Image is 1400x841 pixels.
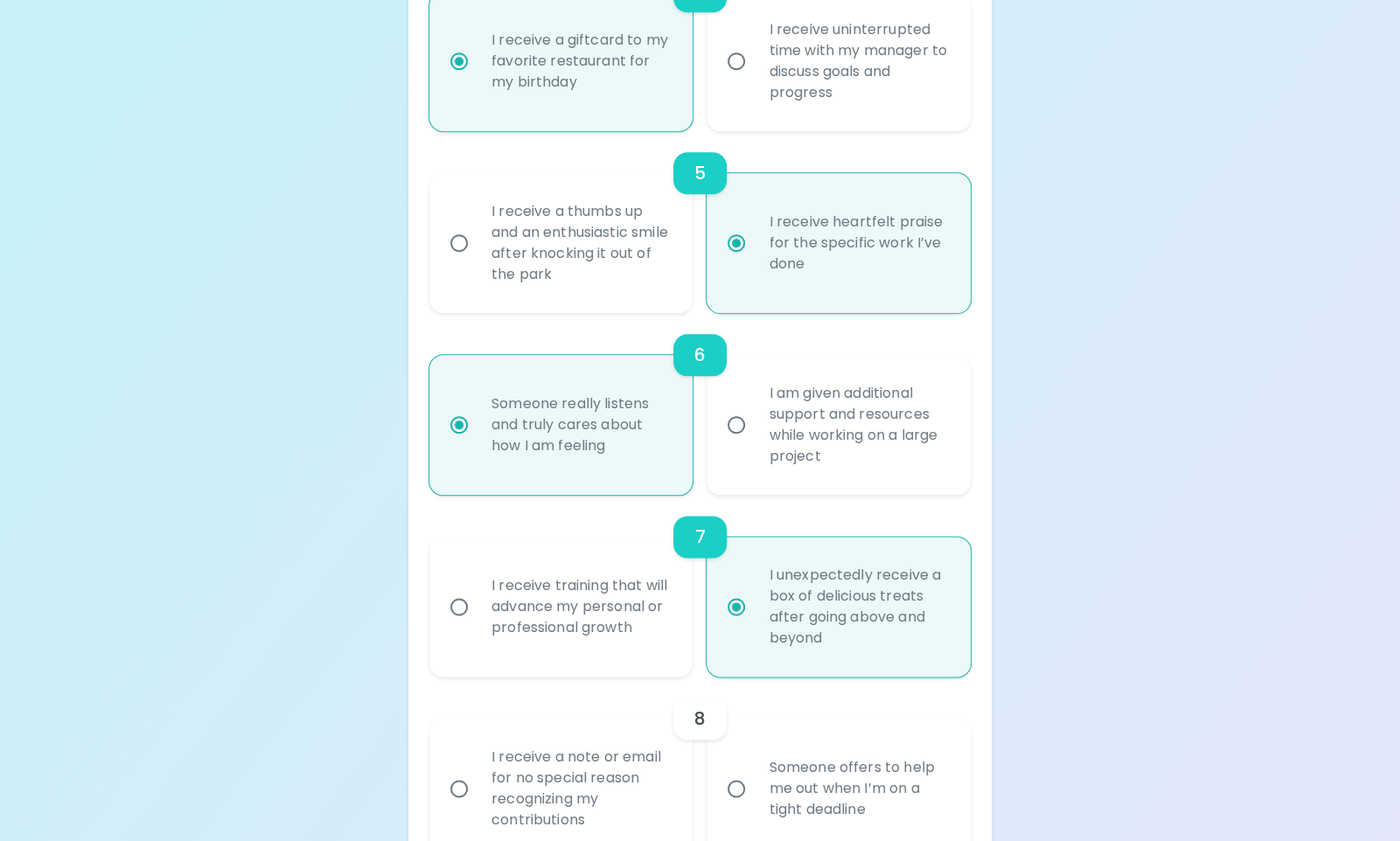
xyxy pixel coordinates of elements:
div: choice-group-check [429,313,971,495]
h6: 6 [694,341,706,369]
div: choice-group-check [429,131,971,313]
h6: 7 [694,523,705,551]
div: I receive a thumbs up and an enthusiastic smile after knocking it out of the park [477,180,684,306]
h6: 5 [694,159,706,187]
div: Someone really listens and truly cares about how I am feeling [477,372,684,477]
div: I unexpectedly receive a box of delicious treats after going above and beyond [755,544,961,670]
div: Someone offers to help me out when I’m on a tight deadline [755,736,961,841]
div: I receive training that will advance my personal or professional growth [477,554,684,659]
div: I receive heartfelt praise for the specific work I’ve done [755,191,961,295]
h6: 8 [694,705,706,733]
div: choice-group-check [429,495,971,677]
div: I receive a giftcard to my favorite restaurant for my birthday [477,9,684,114]
div: I am given additional support and resources while working on a large project [755,362,961,488]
